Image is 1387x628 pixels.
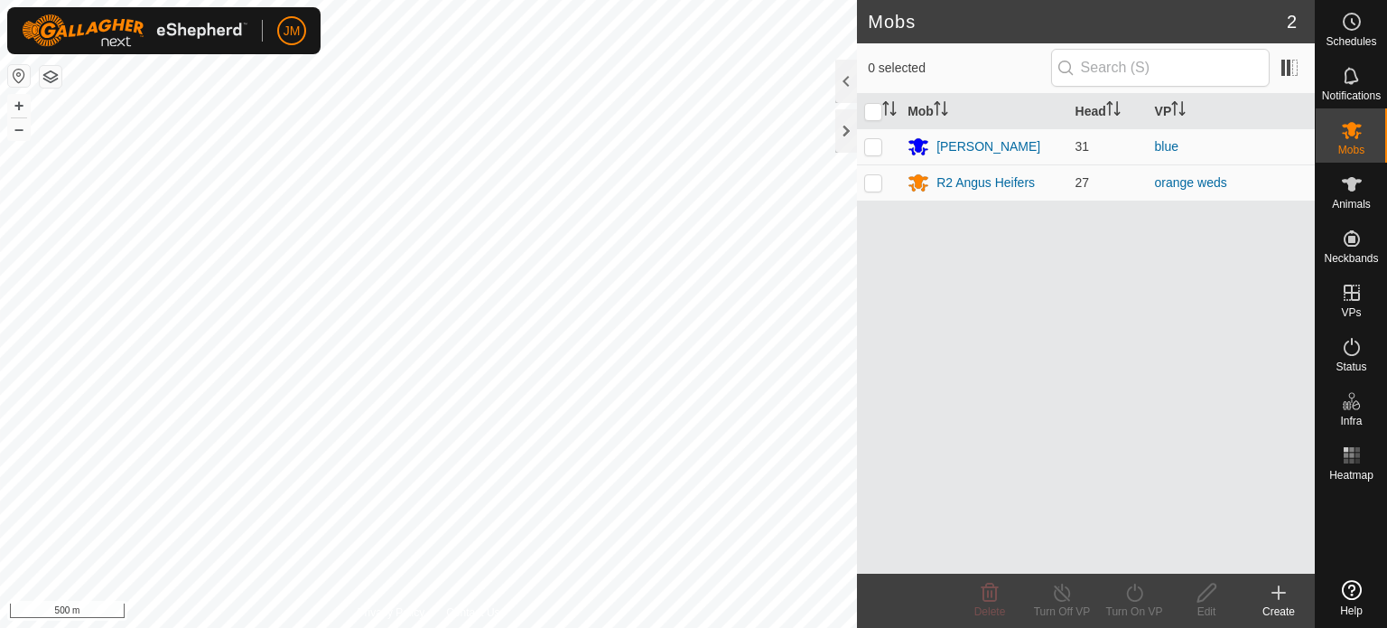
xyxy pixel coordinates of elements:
div: Edit [1170,604,1243,620]
span: Infra [1340,416,1362,426]
input: Search (S) [1051,49,1270,87]
button: Map Layers [40,66,61,88]
div: R2 Angus Heifers [936,173,1035,192]
div: [PERSON_NAME] [936,137,1040,156]
th: VP [1148,94,1315,129]
span: Mobs [1338,145,1364,155]
a: Contact Us [446,605,499,621]
a: orange weds [1155,175,1227,190]
span: Delete [974,605,1006,618]
th: Mob [900,94,1067,129]
span: 2 [1287,8,1297,35]
span: Help [1340,605,1363,616]
a: Help [1316,573,1387,623]
button: + [8,95,30,117]
p-sorticon: Activate to sort [882,104,897,118]
span: Neckbands [1324,253,1378,264]
span: JM [284,22,301,41]
span: Notifications [1322,90,1381,101]
span: 0 selected [868,59,1050,78]
a: blue [1155,139,1178,154]
a: Privacy Policy [358,605,425,621]
p-sorticon: Activate to sort [934,104,948,118]
span: Animals [1332,199,1371,210]
p-sorticon: Activate to sort [1106,104,1121,118]
h2: Mobs [868,11,1287,33]
div: Turn Off VP [1026,604,1098,620]
span: Heatmap [1329,470,1373,481]
span: 27 [1075,175,1090,190]
span: Status [1336,361,1366,372]
div: Create [1243,604,1315,620]
span: VPs [1341,307,1361,318]
th: Head [1068,94,1148,129]
button: Reset Map [8,65,30,87]
span: Schedules [1326,36,1376,47]
p-sorticon: Activate to sort [1171,104,1186,118]
div: Turn On VP [1098,604,1170,620]
span: 31 [1075,139,1090,154]
img: Gallagher Logo [22,14,247,47]
button: – [8,118,30,140]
